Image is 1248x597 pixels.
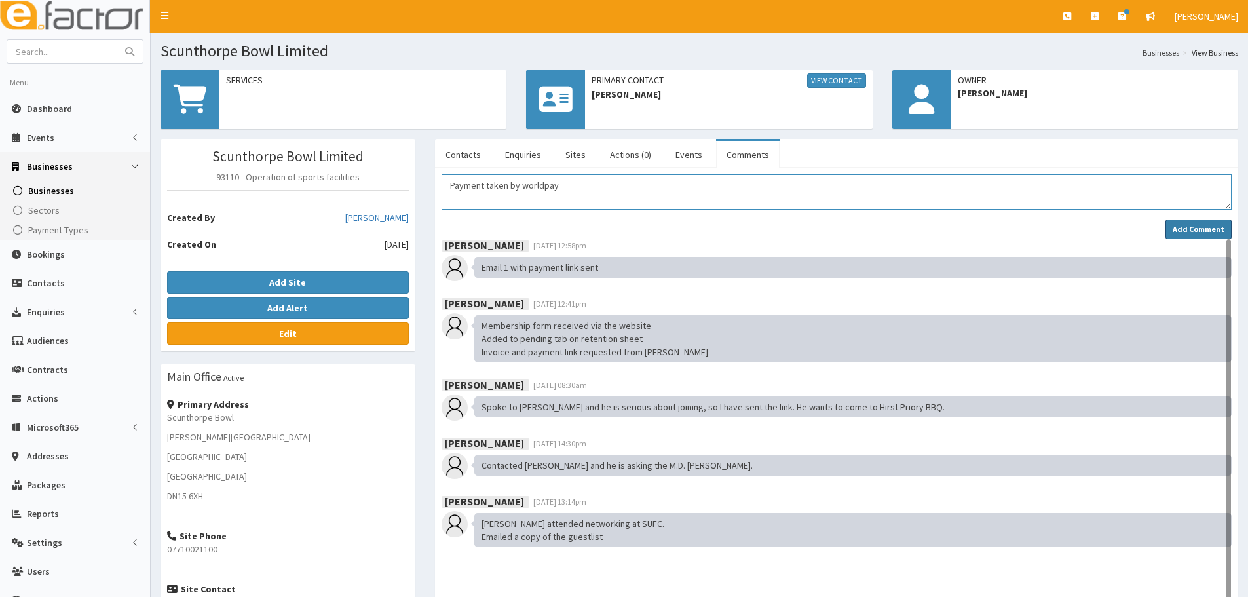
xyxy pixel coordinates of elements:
[665,141,713,168] a: Events
[269,277,306,288] b: Add Site
[533,438,586,448] span: [DATE] 14:30pm
[27,335,69,347] span: Audiences
[807,73,866,88] a: View Contact
[385,238,409,251] span: [DATE]
[445,436,524,449] b: [PERSON_NAME]
[27,421,79,433] span: Microsoft365
[474,315,1232,362] div: Membership form received via the website Added to pending tab on retention sheet Invoice and paym...
[3,220,150,240] a: Payment Types
[167,543,409,556] p: 07710021100
[592,88,865,101] span: [PERSON_NAME]
[167,239,216,250] b: Created On
[167,583,236,595] strong: Site Contact
[27,393,58,404] span: Actions
[27,566,50,577] span: Users
[445,494,524,507] b: [PERSON_NAME]
[1165,220,1232,239] button: Add Comment
[445,296,524,309] b: [PERSON_NAME]
[27,103,72,115] span: Dashboard
[167,170,409,183] p: 93110 - Operation of sports facilities
[167,149,409,164] h3: Scunthorpe Bowl Limited
[27,248,65,260] span: Bookings
[28,224,88,236] span: Payment Types
[167,398,249,410] strong: Primary Address
[533,299,586,309] span: [DATE] 12:41pm
[1179,47,1238,58] li: View Business
[167,431,409,444] p: [PERSON_NAME][GEOGRAPHIC_DATA]
[592,73,865,88] span: Primary Contact
[533,380,587,390] span: [DATE] 08:30am
[3,201,150,220] a: Sectors
[1143,47,1179,58] a: Businesses
[3,181,150,201] a: Businesses
[474,257,1232,278] div: Email 1 with payment link sent
[533,241,586,250] span: [DATE] 12:58pm
[533,497,586,507] span: [DATE] 13:14pm
[474,396,1232,417] div: Spoke to [PERSON_NAME] and he is serious about joining, so I have sent the link. He wants to come...
[474,513,1232,547] div: [PERSON_NAME] attended networking at SUFC. Emailed a copy of the guestlist
[599,141,662,168] a: Actions (0)
[27,277,65,289] span: Contacts
[167,411,409,424] p: Scunthorpe Bowl
[167,530,227,542] strong: Site Phone
[28,204,60,216] span: Sectors
[445,238,524,251] b: [PERSON_NAME]
[167,371,221,383] h3: Main Office
[167,490,409,503] p: DN15 6XH
[1173,224,1224,234] strong: Add Comment
[27,132,54,144] span: Events
[167,450,409,463] p: [GEOGRAPHIC_DATA]
[27,306,65,318] span: Enquiries
[27,508,59,520] span: Reports
[226,73,500,87] span: Services
[435,141,491,168] a: Contacts
[27,537,62,549] span: Settings
[716,141,780,168] a: Comments
[167,322,409,345] a: Edit
[167,470,409,483] p: [GEOGRAPHIC_DATA]
[958,87,1232,100] span: [PERSON_NAME]
[442,174,1232,210] textarea: Comment
[161,43,1238,60] h1: Scunthorpe Bowl Limited
[555,141,596,168] a: Sites
[28,185,74,197] span: Businesses
[1175,10,1238,22] span: [PERSON_NAME]
[27,161,73,172] span: Businesses
[27,364,68,376] span: Contracts
[167,297,409,319] button: Add Alert
[27,479,66,491] span: Packages
[267,302,308,314] b: Add Alert
[223,373,244,383] small: Active
[958,73,1232,87] span: Owner
[7,40,117,63] input: Search...
[445,377,524,391] b: [PERSON_NAME]
[279,328,297,339] b: Edit
[345,211,409,224] a: [PERSON_NAME]
[27,450,69,462] span: Addresses
[474,455,1232,476] div: Contacted [PERSON_NAME] and he is asking the M.D. [PERSON_NAME].
[495,141,552,168] a: Enquiries
[167,212,215,223] b: Created By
